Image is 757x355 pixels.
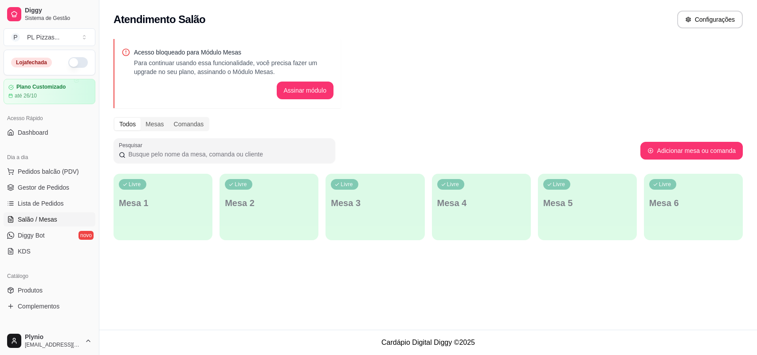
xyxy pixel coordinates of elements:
input: Pesquisar [126,150,330,159]
div: Comandas [169,118,209,130]
p: Mesa 1 [119,197,207,209]
a: KDS [4,244,95,258]
div: Catálogo [4,269,95,283]
a: Plano Customizadoaté 26/10 [4,79,95,104]
span: Diggy Bot [18,231,45,240]
div: Loja fechada [11,58,52,67]
span: Diggy [25,7,92,15]
button: Pedidos balcão (PDV) [4,164,95,179]
p: Mesa 4 [437,197,526,209]
span: Pedidos balcão (PDV) [18,167,79,176]
span: Sistema de Gestão [25,15,92,22]
span: Lista de Pedidos [18,199,64,208]
span: Plynio [25,333,81,341]
p: Livre [235,181,247,188]
span: Salão / Mesas [18,215,57,224]
span: Complementos [18,302,59,311]
div: Dia a dia [4,150,95,164]
span: P [11,33,20,42]
button: Select a team [4,28,95,46]
h2: Atendimento Salão [114,12,205,27]
button: LivreMesa 1 [114,174,212,240]
button: LivreMesa 6 [644,174,743,240]
button: Plynio[EMAIL_ADDRESS][DOMAIN_NAME] [4,330,95,351]
a: Diggy Botnovo [4,228,95,242]
label: Pesquisar [119,141,145,149]
button: Alterar Status [68,57,88,68]
a: Produtos [4,283,95,297]
span: KDS [18,247,31,256]
button: Configurações [677,11,743,28]
button: LivreMesa 3 [326,174,424,240]
p: Acesso bloqueado para Módulo Mesas [134,48,333,57]
footer: Cardápio Digital Diggy © 2025 [99,330,757,355]
p: Mesa 2 [225,197,313,209]
a: Dashboard [4,125,95,140]
button: LivreMesa 2 [220,174,318,240]
a: Salão / Mesas [4,212,95,226]
article: até 26/10 [15,92,37,99]
button: Assinar módulo [277,82,334,99]
p: Mesa 5 [543,197,631,209]
span: Produtos [18,286,43,295]
p: Livre [553,181,565,188]
p: Livre [659,181,671,188]
div: PL Pizzas ... [27,33,59,42]
div: Mesas [141,118,169,130]
div: Todos [114,118,141,130]
span: Dashboard [18,128,48,137]
p: Livre [341,181,353,188]
p: Livre [129,181,141,188]
p: Mesa 6 [649,197,737,209]
a: Complementos [4,299,95,313]
p: Mesa 3 [331,197,419,209]
button: LivreMesa 4 [432,174,531,240]
article: Plano Customizado [16,84,66,90]
a: Gestor de Pedidos [4,180,95,195]
a: DiggySistema de Gestão [4,4,95,25]
span: Gestor de Pedidos [18,183,69,192]
p: Livre [447,181,459,188]
button: Adicionar mesa ou comanda [640,142,743,160]
button: LivreMesa 5 [538,174,637,240]
div: Acesso Rápido [4,111,95,125]
a: Lista de Pedidos [4,196,95,211]
p: Para continuar usando essa funcionalidade, você precisa fazer um upgrade no seu plano, assinando ... [134,59,333,76]
span: [EMAIL_ADDRESS][DOMAIN_NAME] [25,341,81,348]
